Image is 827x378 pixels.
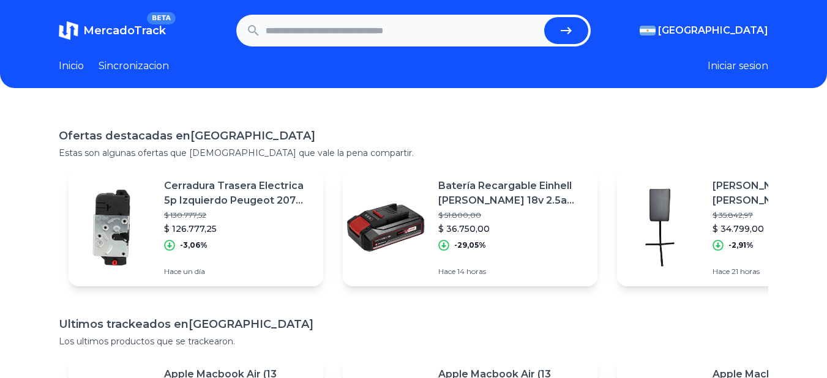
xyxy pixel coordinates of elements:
[658,23,768,38] span: [GEOGRAPHIC_DATA]
[708,59,768,73] button: Iniciar sesion
[164,210,313,220] p: $ 130.777,52
[438,210,588,220] p: $ 51.800,00
[438,267,588,276] p: Hace 14 horas
[69,185,154,270] img: Featured image
[617,185,703,270] img: Featured image
[59,316,768,333] h1: Ultimos trackeados en [GEOGRAPHIC_DATA]
[180,240,208,250] p: -3,06%
[640,26,656,35] img: Argentina
[438,179,588,208] p: Batería Recargable Einhell [PERSON_NAME] 18v 2.5a Power X-change
[59,59,84,73] a: Inicio
[59,127,768,144] h1: Ofertas destacadas en [GEOGRAPHIC_DATA]
[99,59,169,73] a: Sincronizacion
[164,267,313,276] p: Hace un día
[343,169,597,286] a: Featured imageBatería Recargable Einhell [PERSON_NAME] 18v 2.5a Power X-change$ 51.800,00$ 36.750...
[59,21,78,40] img: MercadoTrack
[343,185,428,270] img: Featured image
[454,240,486,250] p: -29,05%
[69,169,323,286] a: Featured imageCerradura Trasera Electrica 5p Izquierdo Peugeot 207 08/15$ 130.777,52$ 126.777,25-...
[438,223,588,235] p: $ 36.750,00
[147,12,176,24] span: BETA
[640,23,768,38] button: [GEOGRAPHIC_DATA]
[83,24,166,37] span: MercadoTrack
[728,240,754,250] p: -2,91%
[59,21,166,40] a: MercadoTrackBETA
[164,223,313,235] p: $ 126.777,25
[164,179,313,208] p: Cerradura Trasera Electrica 5p Izquierdo Peugeot 207 08/15
[59,147,768,159] p: Estas son algunas ofertas que [DEMOGRAPHIC_DATA] que vale la pena compartir.
[59,335,768,347] p: Los ultimos productos que se trackearon.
